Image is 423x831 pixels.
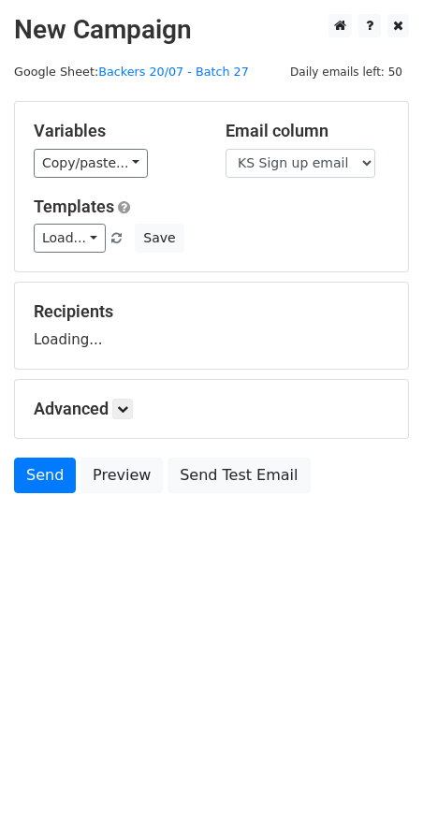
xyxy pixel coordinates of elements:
[135,224,183,253] button: Save
[34,224,106,253] a: Load...
[34,301,389,322] h5: Recipients
[80,458,163,493] a: Preview
[34,399,389,419] h5: Advanced
[284,62,409,82] span: Daily emails left: 50
[14,65,249,79] small: Google Sheet:
[34,197,114,216] a: Templates
[34,149,148,178] a: Copy/paste...
[98,65,249,79] a: Backers 20/07 - Batch 27
[34,301,389,350] div: Loading...
[14,14,409,46] h2: New Campaign
[284,65,409,79] a: Daily emails left: 50
[14,458,76,493] a: Send
[168,458,310,493] a: Send Test Email
[34,121,197,141] h5: Variables
[226,121,389,141] h5: Email column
